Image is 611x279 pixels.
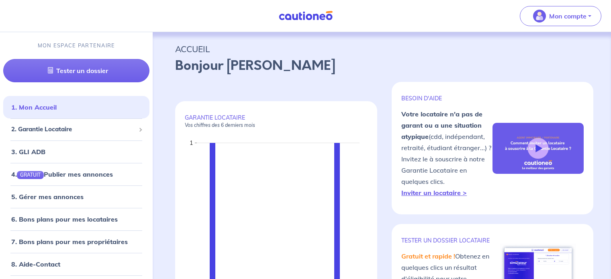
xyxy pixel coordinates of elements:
div: 3. GLI ADB [3,144,149,160]
p: (cdd, indépendant, retraité, étudiant étranger...) ? Invitez le à souscrire à notre Garantie Loca... [401,108,492,198]
em: Gratuit et rapide ! [401,252,455,260]
img: illu_account_valid_menu.svg [533,10,546,22]
p: Mon compte [549,11,586,21]
p: MON ESPACE PARTENAIRE [38,42,115,49]
div: 1. Mon Accueil [3,99,149,115]
div: 5. Gérer mes annonces [3,189,149,205]
div: 7. Bons plans pour mes propriétaires [3,234,149,250]
em: Vos chiffres des 6 derniers mois [185,122,255,128]
div: 2. Garantie Locataire [3,122,149,137]
a: 7. Bons plans pour mes propriétaires [11,238,128,246]
a: 4.GRATUITPublier mes annonces [11,170,113,178]
a: 3. GLI ADB [11,148,45,156]
p: Bonjour [PERSON_NAME] [175,56,589,75]
a: 5. Gérer mes annonces [11,193,84,201]
div: 6. Bons plans pour mes locataires [3,211,149,227]
a: 1. Mon Accueil [11,103,57,111]
a: 6. Bons plans pour mes locataires [11,215,118,223]
div: 4.GRATUITPublier mes annonces [3,166,149,182]
p: TESTER un dossier locataire [401,237,492,244]
p: GARANTIE LOCATAIRE [185,114,368,128]
p: BESOIN D'AIDE [401,95,492,102]
img: Cautioneo [276,11,336,21]
span: 2. Garantie Locataire [11,125,135,134]
a: Tester un dossier [3,59,149,82]
a: Inviter un locataire > [401,189,467,197]
img: video-gli-new-none.jpg [492,123,584,174]
strong: Votre locataire n'a pas de garant ou a une situation atypique [401,110,482,141]
div: 8. Aide-Contact [3,256,149,272]
a: 8. Aide-Contact [11,260,60,268]
button: illu_account_valid_menu.svgMon compte [520,6,601,26]
p: ACCUEIL [175,42,589,56]
text: 1 [190,139,193,147]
